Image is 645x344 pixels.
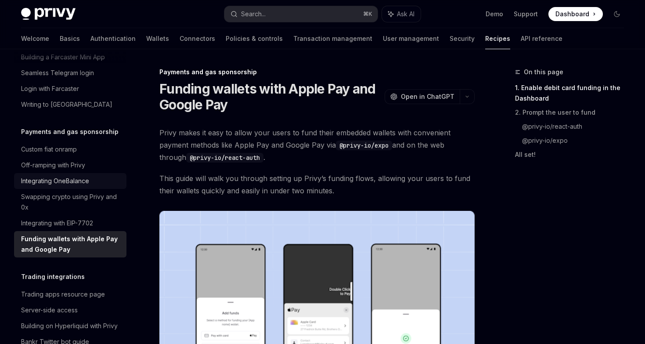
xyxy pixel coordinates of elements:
[401,92,454,101] span: Open in ChatGPT
[159,172,475,197] span: This guide will walk you through setting up Privy’s funding flows, allowing your users to fund th...
[14,81,126,97] a: Login with Farcaster
[485,28,510,49] a: Recipes
[21,289,105,300] div: Trading apps resource page
[159,68,475,76] div: Payments and gas sponsorship
[21,321,118,331] div: Building on Hyperliquid with Privy
[21,144,77,155] div: Custom fiat onramp
[14,65,126,81] a: Seamless Telegram login
[515,81,631,105] a: 1. Enable debit card funding in the Dashboard
[486,10,503,18] a: Demo
[21,234,121,255] div: Funding wallets with Apple Pay and Google Pay
[383,28,439,49] a: User management
[21,68,94,78] div: Seamless Telegram login
[610,7,624,21] button: Toggle dark mode
[21,272,85,282] h5: Trading integrations
[21,28,49,49] a: Welcome
[14,97,126,112] a: Writing to [GEOGRAPHIC_DATA]
[90,28,136,49] a: Authentication
[521,28,562,49] a: API reference
[14,189,126,215] a: Swapping crypto using Privy and 0x
[14,302,126,318] a: Server-side access
[14,318,126,334] a: Building on Hyperliquid with Privy
[241,9,266,19] div: Search...
[450,28,475,49] a: Security
[522,134,631,148] a: @privy-io/expo
[14,215,126,231] a: Integrating with EIP-7702
[60,28,80,49] a: Basics
[224,6,378,22] button: Search...⌘K
[180,28,215,49] a: Connectors
[21,99,112,110] div: Writing to [GEOGRAPHIC_DATA]
[14,173,126,189] a: Integrating OneBalance
[14,286,126,302] a: Trading apps resource page
[397,10,414,18] span: Ask AI
[336,141,392,150] code: @privy-io/expo
[14,231,126,257] a: Funding wallets with Apple Pay and Google Pay
[21,8,76,20] img: dark logo
[186,153,263,163] code: @privy-io/react-auth
[293,28,372,49] a: Transaction management
[385,89,460,104] button: Open in ChatGPT
[14,141,126,157] a: Custom fiat onramp
[159,127,475,163] span: Privy makes it easy to allow your users to fund their embedded wallets with convenient payment me...
[514,10,538,18] a: Support
[21,176,89,186] div: Integrating OneBalance
[21,305,78,315] div: Server-side access
[515,148,631,162] a: All set!
[522,119,631,134] a: @privy-io/react-auth
[21,127,119,137] h5: Payments and gas sponsorship
[21,218,93,228] div: Integrating with EIP-7702
[21,192,121,213] div: Swapping crypto using Privy and 0x
[515,105,631,119] a: 2. Prompt the user to fund
[382,6,421,22] button: Ask AI
[363,11,372,18] span: ⌘ K
[21,160,85,170] div: Off-ramping with Privy
[524,67,563,77] span: On this page
[159,81,381,112] h1: Funding wallets with Apple Pay and Google Pay
[146,28,169,49] a: Wallets
[14,157,126,173] a: Off-ramping with Privy
[21,83,79,94] div: Login with Farcaster
[226,28,283,49] a: Policies & controls
[548,7,603,21] a: Dashboard
[555,10,589,18] span: Dashboard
